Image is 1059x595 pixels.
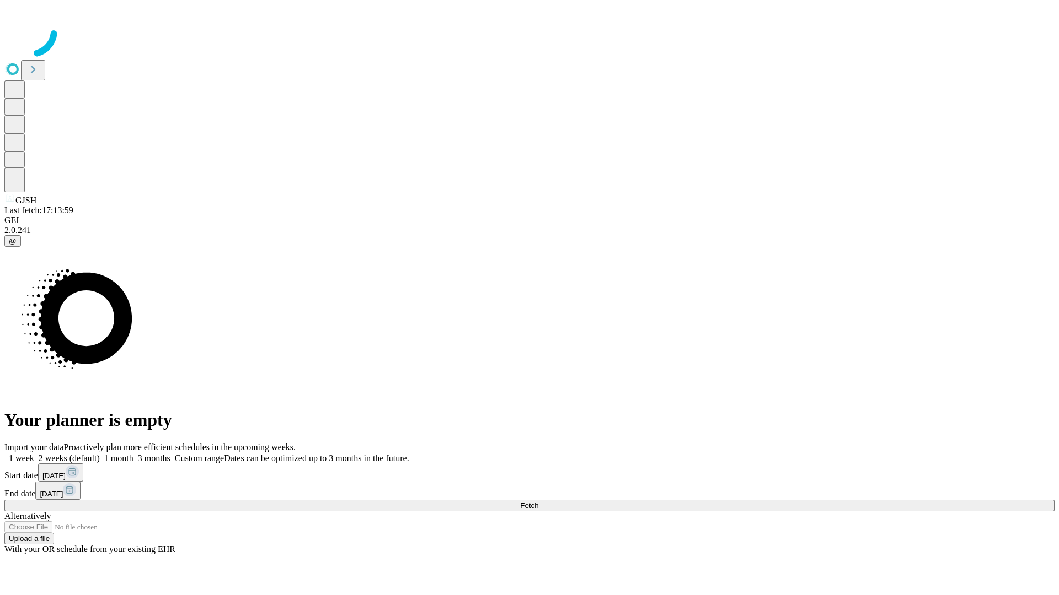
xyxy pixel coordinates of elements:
[4,215,1055,225] div: GEI
[4,511,51,521] span: Alternatively
[15,196,36,205] span: GJSH
[38,463,83,482] button: [DATE]
[104,453,133,463] span: 1 month
[4,235,21,247] button: @
[42,472,66,480] span: [DATE]
[40,490,63,498] span: [DATE]
[4,205,73,215] span: Last fetch: 17:13:59
[64,442,296,452] span: Proactively plan more efficient schedules in the upcoming weeks.
[4,442,64,452] span: Import your data
[175,453,224,463] span: Custom range
[39,453,100,463] span: 2 weeks (default)
[224,453,409,463] span: Dates can be optimized up to 3 months in the future.
[4,544,175,554] span: With your OR schedule from your existing EHR
[4,533,54,544] button: Upload a file
[9,453,34,463] span: 1 week
[4,225,1055,235] div: 2.0.241
[520,501,538,510] span: Fetch
[9,237,17,245] span: @
[4,500,1055,511] button: Fetch
[138,453,170,463] span: 3 months
[4,463,1055,482] div: Start date
[35,482,81,500] button: [DATE]
[4,410,1055,430] h1: Your planner is empty
[4,482,1055,500] div: End date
